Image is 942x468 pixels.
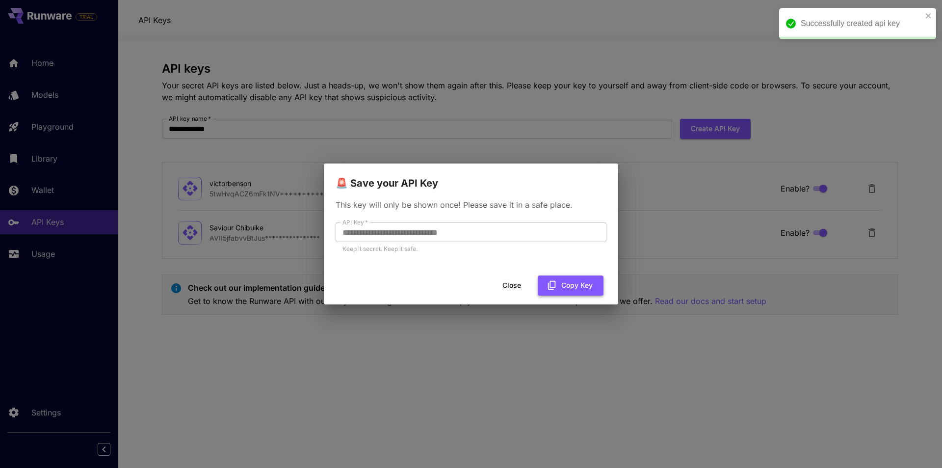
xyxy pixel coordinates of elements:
div: Successfully created api key [801,18,922,29]
p: Keep it secret. Keep it safe. [342,244,600,254]
p: This key will only be shown once! Please save it in a safe place. [336,199,606,211]
button: Close [490,275,534,296]
button: close [925,12,932,20]
label: API Key [342,218,368,226]
h2: 🚨 Save your API Key [324,164,618,191]
button: Copy Key [538,275,603,296]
